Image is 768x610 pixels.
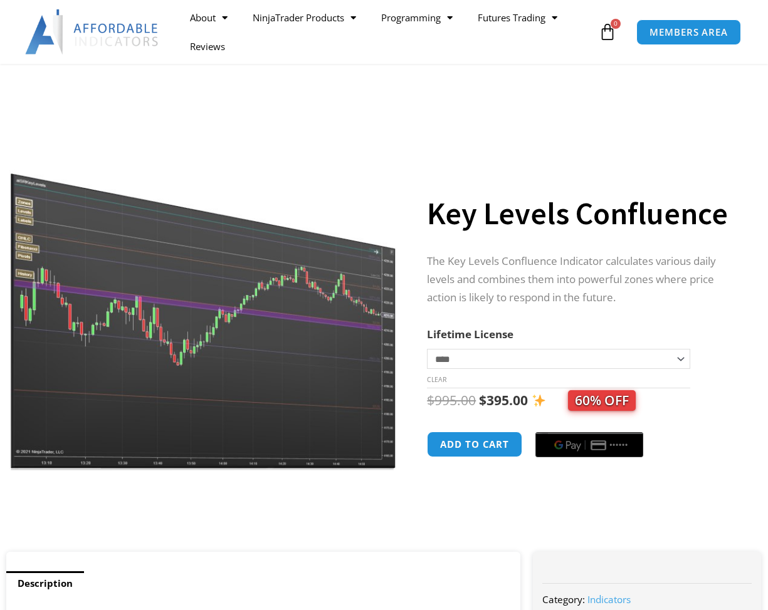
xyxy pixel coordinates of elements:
[427,391,476,409] bdi: 995.00
[6,571,84,596] a: Description
[427,391,434,409] span: $
[240,3,369,32] a: NinjaTrader Products
[177,3,595,61] nav: Menu
[177,3,240,32] a: About
[427,252,737,307] p: The Key Levels Confluence Indicator calculates various daily levels and combines them into powerf...
[427,432,522,457] button: Add to cart
[427,327,513,341] label: Lifetime License
[542,593,585,606] span: Category:
[177,32,238,61] a: Reviews
[650,28,728,37] span: MEMBERS AREA
[369,3,465,32] a: Programming
[580,14,635,50] a: 0
[427,375,446,384] a: Clear options
[25,9,160,54] img: LogoAI | Affordable Indicators – NinjaTrader
[636,19,741,45] a: MEMBERS AREA
[479,391,487,409] span: $
[427,474,737,485] iframe: PayPal Message 1
[587,593,631,606] a: Indicators
[532,394,545,407] img: ✨
[535,432,643,457] button: Buy with GPay
[609,441,628,450] text: ••••••
[568,390,636,411] span: 60% OFF
[427,192,737,235] h1: Key Levels Confluence
[479,391,528,409] bdi: 395.00
[611,19,621,29] span: 0
[465,3,570,32] a: Futures Trading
